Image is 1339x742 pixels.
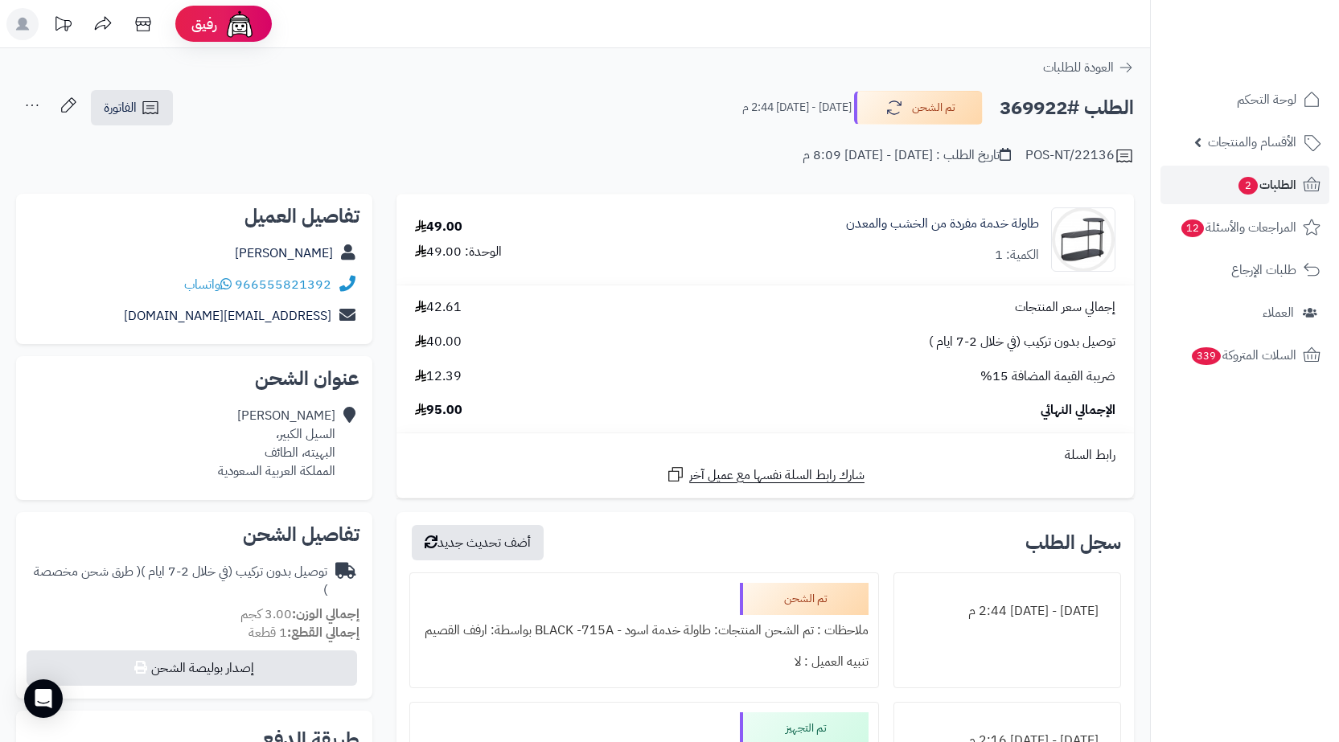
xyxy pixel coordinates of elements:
[104,98,137,117] span: الفاتورة
[1043,58,1114,77] span: العودة للطلبات
[420,615,869,646] div: ملاحظات : تم الشحن المنتجات: طاولة خدمة اسود - BLACK -715A بواسطة: ارفف القصيم
[846,215,1039,233] a: طاولة خدمة مفردة من الخشب والمعدن
[292,605,359,624] strong: إجمالي الوزن:
[1181,219,1204,237] span: 12
[854,91,983,125] button: تم الشحن
[1000,92,1134,125] h2: الطلب #369922
[1237,88,1296,111] span: لوحة التحكم
[184,275,232,294] a: واتساب
[1160,336,1329,375] a: السلات المتروكة339
[1041,401,1115,420] span: الإجمالي النهائي
[1025,146,1134,166] div: POS-NT/22136
[420,646,869,678] div: تنبيه العميل : لا
[803,146,1011,165] div: تاريخ الطلب : [DATE] - [DATE] 8:09 م
[1180,216,1296,239] span: المراجعات والأسئلة
[415,243,502,261] div: الوحدة: 49.00
[403,446,1127,465] div: رابط السلة
[1208,131,1296,154] span: الأقسام والمنتجات
[689,466,865,485] span: شارك رابط السلة نفسها مع عميل آخر
[995,246,1039,264] div: الكمية: 1
[29,525,359,544] h2: تفاصيل الشحن
[1237,174,1296,196] span: الطلبات
[412,525,544,560] button: أضف تحديث جديد
[235,275,331,294] a: 966555821392
[29,369,359,388] h2: عنوان الشحن
[740,583,869,615] div: تم الشحن
[124,306,331,326] a: [EMAIL_ADDRESS][DOMAIN_NAME]
[287,623,359,642] strong: إجمالي القطع:
[415,333,462,351] span: 40.00
[1160,80,1329,119] a: لوحة التحكم
[29,563,327,600] div: توصيل بدون تركيب (في خلال 2-7 ايام )
[218,407,335,480] div: [PERSON_NAME] السيل الكبير، البهيته، الطائف المملكة العربية السعودية
[929,333,1115,351] span: توصيل بدون تركيب (في خلال 2-7 ايام )
[27,650,357,686] button: إصدار بوليصة الشحن
[415,218,462,236] div: 49.00
[1052,207,1115,272] img: 1716217096-110108010168-90x90.jpg
[34,562,327,600] span: ( طرق شحن مخصصة )
[1238,177,1258,195] span: 2
[1190,344,1296,367] span: السلات المتروكة
[415,367,462,386] span: 12.39
[29,207,359,226] h2: تفاصيل العميل
[1231,259,1296,281] span: طلبات الإرجاع
[1192,347,1221,365] span: 339
[742,100,852,116] small: [DATE] - [DATE] 2:44 م
[666,465,865,485] a: شارك رابط السلة نفسها مع عميل آخر
[191,14,217,34] span: رفيق
[1160,293,1329,332] a: العملاء
[1263,301,1294,324] span: العملاء
[415,298,462,317] span: 42.61
[24,679,63,718] div: Open Intercom Messenger
[1043,58,1134,77] a: العودة للطلبات
[248,623,359,642] small: 1 قطعة
[415,401,462,420] span: 95.00
[1160,251,1329,289] a: طلبات الإرجاع
[904,596,1111,627] div: [DATE] - [DATE] 2:44 م
[43,8,83,44] a: تحديثات المنصة
[1160,208,1329,247] a: المراجعات والأسئلة12
[1025,533,1121,552] h3: سجل الطلب
[1015,298,1115,317] span: إجمالي سعر المنتجات
[235,244,333,263] a: [PERSON_NAME]
[91,90,173,125] a: الفاتورة
[224,8,256,40] img: ai-face.png
[980,367,1115,386] span: ضريبة القيمة المضافة 15%
[240,605,359,624] small: 3.00 كجم
[1160,166,1329,204] a: الطلبات2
